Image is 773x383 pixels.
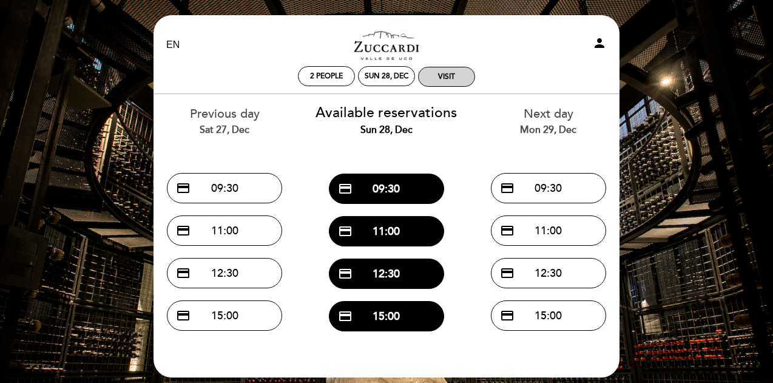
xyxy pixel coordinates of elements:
div: Sun 28, Dec [365,72,408,81]
div: Sat 27, Dec [153,123,297,137]
span: credit_card [338,181,353,196]
button: credit_card 15:00 [329,301,444,331]
button: credit_card 12:30 [491,258,606,288]
button: credit_card 09:30 [167,173,282,203]
span: credit_card [176,266,191,280]
div: Mon 29, Dec [476,123,620,137]
div: visit [438,72,455,81]
span: credit_card [500,223,515,238]
button: credit_card 11:00 [329,216,444,246]
div: Sun 28, Dec [315,123,459,137]
button: credit_card 09:30 [329,174,444,204]
span: credit_card [500,266,515,280]
span: credit_card [338,224,353,239]
i: person [592,36,607,50]
span: credit_card [176,223,191,238]
button: credit_card 12:30 [167,258,282,288]
span: credit_card [500,181,515,195]
span: credit_card [338,266,353,281]
div: Available reservations [315,103,459,137]
div: Next day [476,106,620,137]
button: credit_card 12:30 [329,259,444,289]
button: credit_card 15:00 [491,300,606,331]
span: credit_card [176,308,191,323]
div: Previous day [153,106,297,137]
button: credit_card 09:30 [491,173,606,203]
span: credit_card [176,181,191,195]
button: credit_card 11:00 [491,215,606,246]
button: person [592,36,607,55]
button: credit_card 15:00 [167,300,282,331]
span: 2 people [310,72,343,81]
button: credit_card 11:00 [167,215,282,246]
span: credit_card [338,309,353,324]
a: Zuccardi Valle de Uco - Turismo [311,29,462,62]
span: credit_card [500,308,515,323]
